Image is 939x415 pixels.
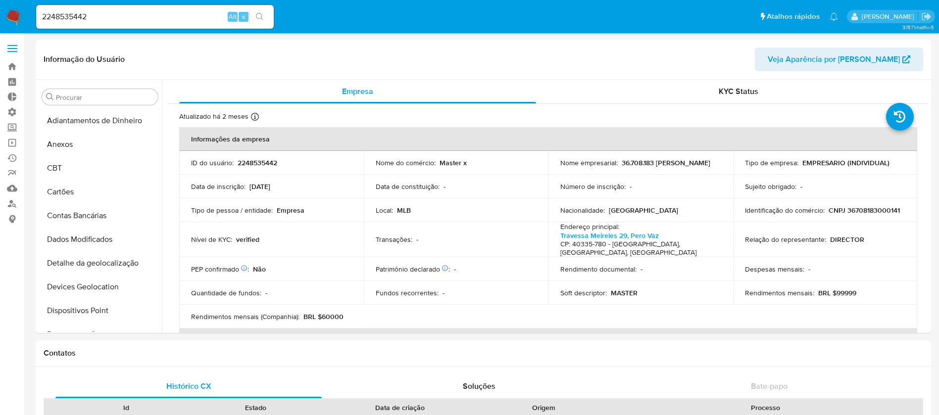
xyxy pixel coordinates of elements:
[609,206,678,215] p: [GEOGRAPHIC_DATA]
[191,235,232,244] p: Nível de KYC :
[641,265,642,274] p: -
[198,403,314,413] div: Estado
[179,127,917,151] th: Informações da empresa
[38,323,162,346] button: Documentação
[303,312,344,321] p: BRL $60000
[376,158,436,167] p: Nome do comércio :
[249,10,270,24] button: search-icon
[328,403,472,413] div: Data de criação
[38,275,162,299] button: Devices Geolocation
[68,403,184,413] div: Id
[191,312,299,321] p: Rendimentos mensais (Companhia) :
[342,86,373,97] span: Empresa
[376,265,450,274] p: Patrimônio declarado :
[560,206,605,215] p: Nacionalidade :
[242,12,245,21] span: s
[751,380,788,392] span: Bate-papo
[719,86,758,97] span: KYC Status
[191,182,246,191] p: Data de inscrição :
[745,235,826,244] p: Relação do representante :
[921,11,932,22] a: Sair
[46,93,54,101] button: Procurar
[463,380,495,392] span: Soluções
[808,265,810,274] p: -
[376,182,440,191] p: Data de constituição :
[36,10,274,23] input: Pesquise usuários ou casos...
[191,265,249,274] p: PEP confirmado :
[166,380,211,392] span: Histórico CX
[249,182,270,191] p: [DATE]
[560,265,637,274] p: Rendimento documental :
[560,182,626,191] p: Número de inscrição :
[486,403,602,413] div: Origem
[38,133,162,156] button: Anexos
[767,11,820,22] span: Atalhos rápidos
[830,235,864,244] p: DIRECTOR
[38,109,162,133] button: Adiantamentos de Dinheiro
[191,288,261,297] p: Quantidade de fundos :
[265,288,267,297] p: -
[560,158,618,167] p: Nome empresarial :
[376,206,393,215] p: Local :
[440,158,467,167] p: Master x
[745,265,804,274] p: Despesas mensais :
[416,235,418,244] p: -
[616,403,916,413] div: Processo
[238,158,277,167] p: 2248535442
[560,222,619,231] p: Endereço principal :
[768,47,900,71] span: Veja Aparência por [PERSON_NAME]
[38,228,162,251] button: Dados Modificados
[236,235,259,244] p: verified
[376,235,412,244] p: Transações :
[560,231,659,240] a: Travessa Meireles 29, Pero Vaz
[397,206,411,215] p: MLB
[44,54,125,64] h1: Informação do Usuário
[745,158,798,167] p: Tipo de empresa :
[229,12,237,21] span: Alt
[443,288,445,297] p: -
[818,288,856,297] p: BRL $99999
[179,112,248,121] p: Atualizado há 2 meses
[38,251,162,275] button: Detalhe da geolocalização
[829,206,900,215] p: CNPJ 36708183000141
[179,328,917,352] th: Detalhes de contato
[44,348,923,358] h1: Contatos
[862,12,918,21] p: adriano.brito@mercadolivre.com
[745,288,814,297] p: Rendimentos mensais :
[253,265,266,274] p: Não
[38,156,162,180] button: CBT
[38,180,162,204] button: Cartões
[444,182,445,191] p: -
[38,204,162,228] button: Contas Bancárias
[560,288,607,297] p: Soft descriptor :
[38,299,162,323] button: Dispositivos Point
[277,206,304,215] p: Empresa
[802,158,890,167] p: EMPRESARIO (INDIVIDUAL)
[376,288,439,297] p: Fundos recorrentes :
[630,182,632,191] p: -
[622,158,710,167] p: 36.708.183 [PERSON_NAME]
[830,12,838,21] a: Notificações
[560,240,717,257] h4: CP: 40335-780 - [GEOGRAPHIC_DATA], [GEOGRAPHIC_DATA], [GEOGRAPHIC_DATA]
[56,93,154,102] input: Procurar
[745,182,796,191] p: Sujeito obrigado :
[191,158,234,167] p: ID do usuário :
[611,288,638,297] p: MASTER
[454,265,456,274] p: -
[745,206,825,215] p: Identificação do comércio :
[191,206,273,215] p: Tipo de pessoa / entidade :
[755,47,923,71] button: Veja Aparência por [PERSON_NAME]
[800,182,802,191] p: -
